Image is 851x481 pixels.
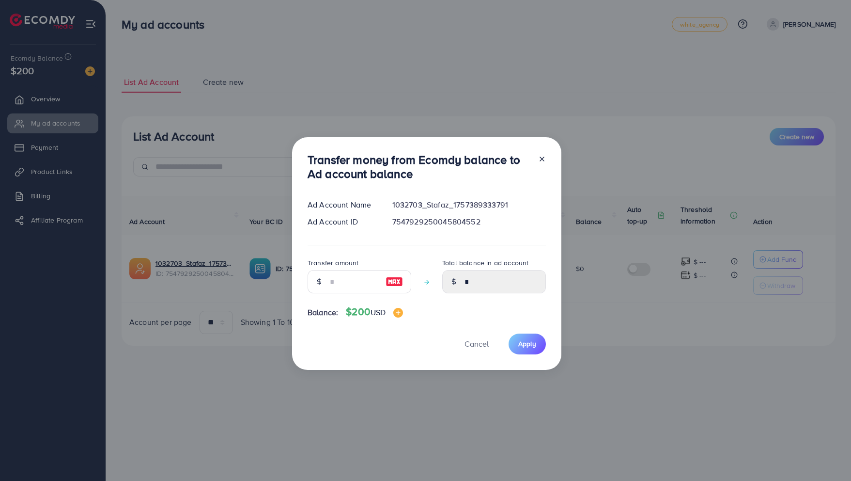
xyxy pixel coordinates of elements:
div: Ad Account ID [300,216,385,227]
img: image [393,308,403,318]
div: Ad Account Name [300,199,385,210]
label: Total balance in ad account [442,258,528,268]
div: 1032703_Stafaz_1757389333791 [385,199,554,210]
img: image [386,276,403,288]
span: USD [371,307,386,318]
span: Apply [518,339,536,349]
iframe: Chat [810,437,844,474]
h3: Transfer money from Ecomdy balance to Ad account balance [308,153,530,181]
div: 7547929250045804552 [385,216,554,227]
h4: $200 [346,306,403,318]
span: Balance: [308,307,338,318]
button: Apply [509,334,546,354]
label: Transfer amount [308,258,358,268]
button: Cancel [452,334,501,354]
span: Cancel [464,338,489,349]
